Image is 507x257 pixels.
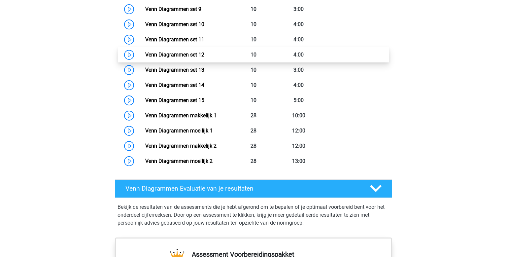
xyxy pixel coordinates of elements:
a: Venn Diagrammen set 12 [145,52,204,58]
a: Venn Diagrammen makkelijk 2 [145,143,217,149]
a: Venn Diagrammen set 9 [145,6,201,12]
a: Venn Diagrammen set 14 [145,82,204,88]
a: Venn Diagrammen set 10 [145,21,204,27]
a: Venn Diagrammen set 11 [145,36,204,43]
a: Venn Diagrammen makkelijk 1 [145,112,217,119]
a: Venn Diagrammen set 13 [145,67,204,73]
a: Venn Diagrammen Evaluatie van je resultaten [112,179,395,198]
a: Venn Diagrammen moeilijk 2 [145,158,213,164]
a: Venn Diagrammen set 15 [145,97,204,103]
p: Bekijk de resultaten van de assessments die je hebt afgerond om te bepalen of je optimaal voorber... [118,203,389,227]
h4: Venn Diagrammen Evaluatie van je resultaten [125,185,359,192]
a: Venn Diagrammen moeilijk 1 [145,128,213,134]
